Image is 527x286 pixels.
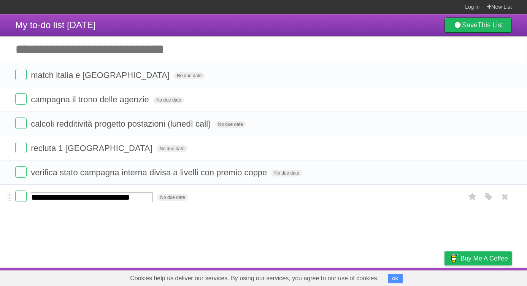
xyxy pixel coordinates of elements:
span: match italia e [GEOGRAPHIC_DATA] [31,70,171,80]
a: Developers [368,270,399,284]
span: recluta 1 [GEOGRAPHIC_DATA] [31,143,154,153]
a: Suggest a feature [464,270,512,284]
span: Cookies help us deliver our services. By using our services, you agree to our use of cookies. [122,271,386,286]
span: calcoli redditività progetto postazioni (lunedì call) [31,119,213,129]
span: No due date [157,194,188,201]
a: Buy me a coffee [444,251,512,265]
img: Buy me a coffee [448,252,459,265]
label: Done [15,118,27,129]
a: Terms [409,270,425,284]
label: Done [15,69,27,80]
span: No due date [153,97,184,103]
span: No due date [174,72,205,79]
b: This List [478,21,503,29]
label: Done [15,166,27,178]
label: Done [15,142,27,153]
a: Privacy [435,270,454,284]
span: No due date [271,170,302,176]
span: No due date [215,121,246,128]
span: Buy me a coffee [460,252,508,265]
span: campagna il trono delle agenzie [31,95,151,104]
span: verifica stato campagna interna divisa a livelli con premio coppe [31,168,269,177]
button: OK [388,274,403,283]
span: No due date [157,145,187,152]
a: About [343,270,359,284]
label: Done [15,93,27,105]
span: My to-do list [DATE] [15,20,96,30]
label: Done [15,191,27,202]
label: Star task [465,191,480,203]
a: SaveThis List [444,17,512,33]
